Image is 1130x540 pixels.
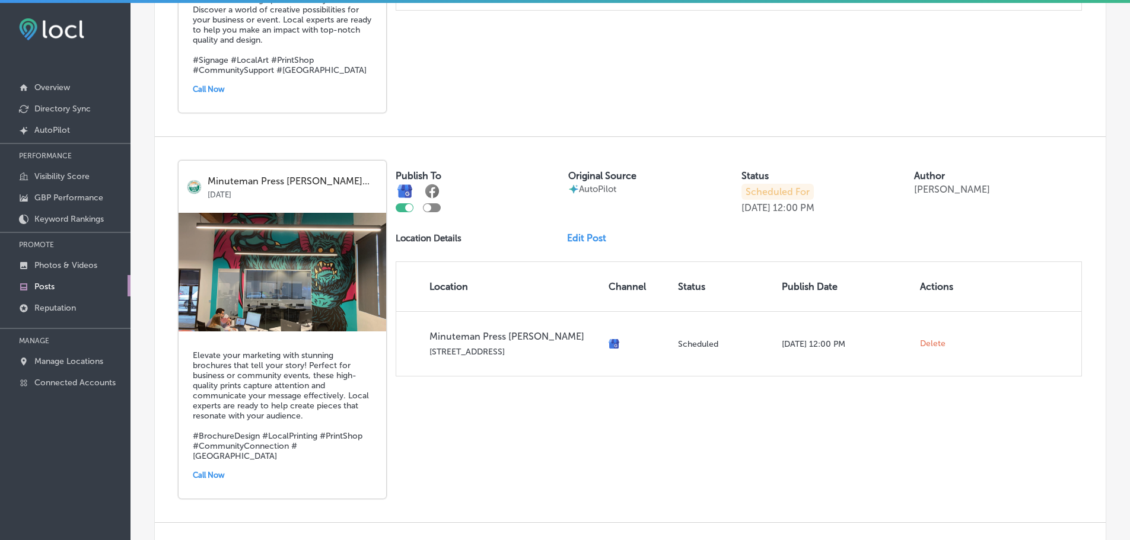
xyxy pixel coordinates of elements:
[396,233,461,244] p: Location Details
[678,339,772,349] p: Scheduled
[567,232,616,244] a: Edit Post
[34,125,70,135] p: AutoPilot
[396,262,604,311] th: Location
[777,262,915,311] th: Publish Date
[34,303,76,313] p: Reputation
[429,347,599,357] p: [STREET_ADDRESS]
[914,184,990,195] p: [PERSON_NAME]
[429,331,599,342] p: Minuteman Press [PERSON_NAME]
[34,356,103,366] p: Manage Locations
[34,260,97,270] p: Photos & Videos
[920,338,946,349] span: Delete
[34,104,91,114] p: Directory Sync
[34,282,55,292] p: Posts
[568,184,579,194] img: autopilot-icon
[604,262,673,311] th: Channel
[208,176,378,187] p: Minuteman Press [PERSON_NAME]...
[741,202,771,213] p: [DATE]
[741,184,814,200] p: Scheduled For
[34,193,103,203] p: GBP Performance
[673,262,777,311] th: Status
[19,18,84,40] img: fda3e92497d09a02dc62c9cd864e3231.png
[34,214,104,224] p: Keyword Rankings
[579,184,616,194] p: AutoPilot
[914,170,945,181] label: Author
[208,187,378,199] p: [DATE]
[34,171,90,181] p: Visibility Score
[773,202,814,213] p: 12:00 PM
[34,82,70,92] p: Overview
[179,213,386,331] img: 16800275494a8f8275-492b-45e7-b39b-b78ab25d7be0_2021-12-17.png
[396,170,441,181] label: Publish To
[187,180,202,194] img: logo
[568,170,636,181] label: Original Source
[741,170,769,181] label: Status
[782,339,911,349] p: [DATE] 12:00 PM
[34,378,116,388] p: Connected Accounts
[193,350,372,461] h5: Elevate your marketing with stunning brochures that tell your story! Perfect for business or comm...
[915,262,970,311] th: Actions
